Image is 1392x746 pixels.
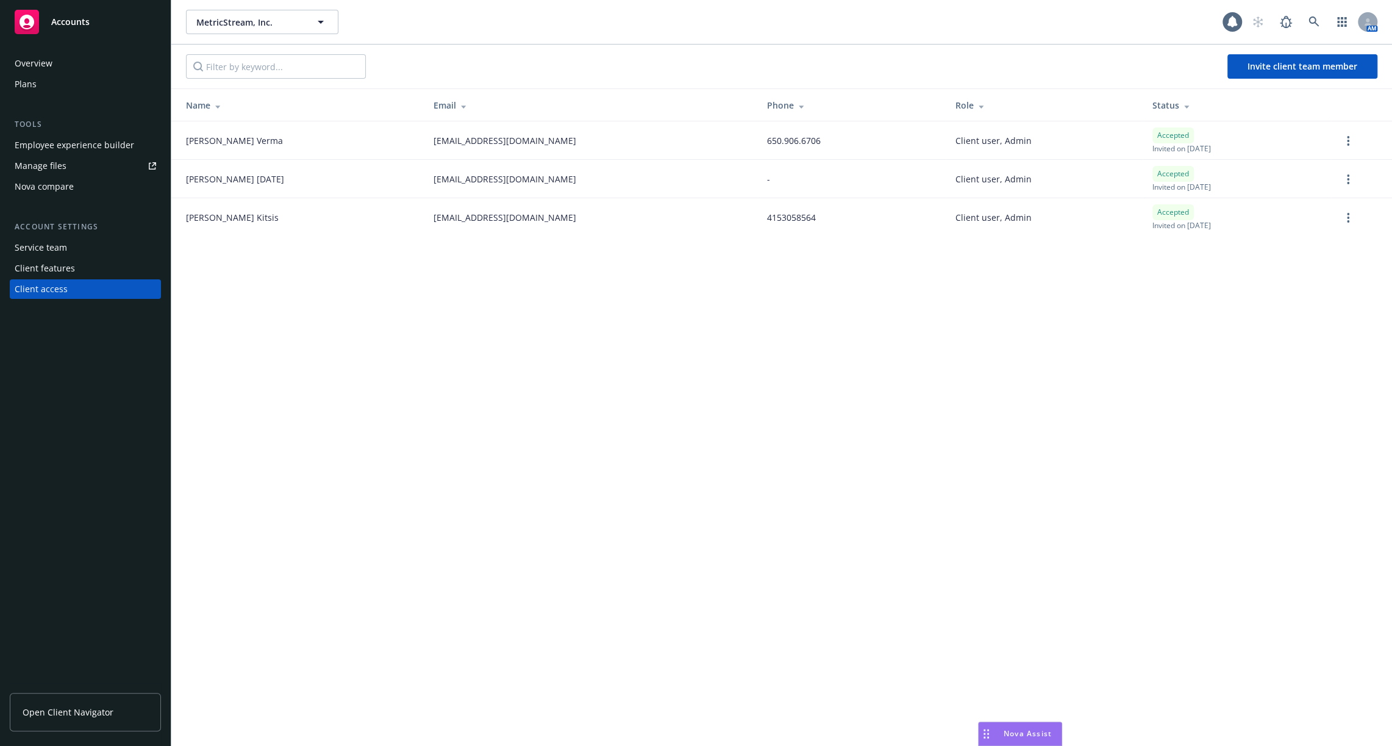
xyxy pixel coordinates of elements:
button: Invite client team member [1227,54,1377,79]
a: Nova compare [10,177,161,196]
div: Plans [15,74,37,94]
span: Accepted [1157,130,1189,141]
a: Manage files [10,156,161,176]
a: more [1341,134,1355,148]
div: Tools [10,118,161,131]
div: Drag to move [979,722,994,745]
a: Service team [10,238,161,257]
div: Name [186,99,414,112]
span: Invited on [DATE] [1152,182,1211,192]
input: Filter by keyword... [186,54,366,79]
div: Client access [15,279,68,299]
div: Service team [15,238,67,257]
span: [EMAIL_ADDRESS][DOMAIN_NAME] [434,211,576,224]
div: Role [955,99,1133,112]
div: Phone [767,99,936,112]
span: Accepted [1157,207,1189,218]
button: MetricStream, Inc. [186,10,338,34]
div: Nova compare [15,177,74,196]
a: Accounts [10,5,161,39]
div: Status [1152,99,1321,112]
a: Report a Bug [1274,10,1298,34]
span: Accepted [1157,168,1189,179]
div: Employee experience builder [15,135,134,155]
span: Accounts [51,17,90,27]
button: Nova Assist [978,722,1062,746]
span: Invited on [DATE] [1152,220,1211,231]
span: Nova Assist [1004,728,1052,739]
span: 650.906.6706 [767,134,821,147]
span: [PERSON_NAME] Kitsis [186,211,279,224]
span: Open Client Navigator [23,706,113,719]
div: Manage files [15,156,66,176]
a: Search [1302,10,1326,34]
span: [EMAIL_ADDRESS][DOMAIN_NAME] [434,173,576,185]
span: 4153058564 [767,211,816,224]
span: Invited on [DATE] [1152,143,1211,154]
a: Client access [10,279,161,299]
span: Client user, Admin [955,173,1032,185]
a: Plans [10,74,161,94]
div: Client features [15,259,75,278]
span: [PERSON_NAME] Verma [186,134,283,147]
div: Account settings [10,221,161,233]
a: Switch app [1330,10,1354,34]
span: [PERSON_NAME] [DATE] [186,173,284,185]
span: Client user, Admin [955,211,1032,224]
span: [EMAIL_ADDRESS][DOMAIN_NAME] [434,134,576,147]
a: Employee experience builder [10,135,161,155]
span: MetricStream, Inc. [196,16,302,29]
span: Invite client team member [1247,60,1357,72]
a: more [1341,210,1355,225]
span: - [767,173,770,185]
a: Client features [10,259,161,278]
span: Client user, Admin [955,134,1032,147]
a: more [1341,172,1355,187]
a: Start snowing [1246,10,1270,34]
div: Email [434,99,748,112]
div: Overview [15,54,52,73]
a: Overview [10,54,161,73]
